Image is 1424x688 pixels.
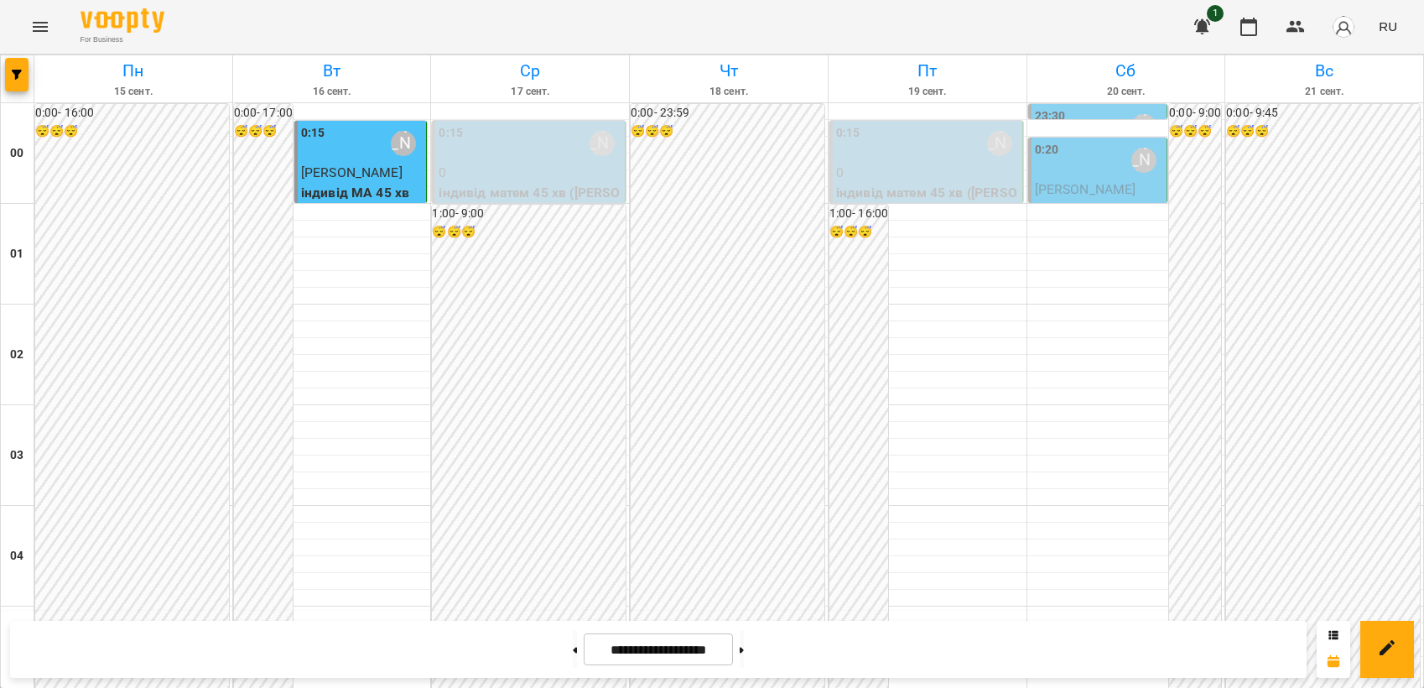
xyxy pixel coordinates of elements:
[1379,18,1397,35] span: RU
[831,58,1024,84] h6: Пт
[439,183,621,222] p: індивід матем 45 хв ([PERSON_NAME])
[632,58,825,84] h6: Чт
[432,205,626,223] h6: 1:00 - 9:00
[236,84,429,100] h6: 16 сент.
[10,547,23,566] h6: 04
[20,7,60,47] button: Menu
[1035,181,1136,197] span: [PERSON_NAME]
[37,58,230,84] h6: Пн
[391,131,416,156] div: Тюрдьо Лариса
[631,122,824,141] h6: 😴😴😴
[836,183,1019,222] p: індивід матем 45 хв ([PERSON_NAME])
[829,223,888,242] h6: 😴😴😴
[1207,5,1224,22] span: 1
[836,124,860,143] label: 0:15
[1030,58,1223,84] h6: Сб
[829,205,888,223] h6: 1:00 - 16:00
[81,8,164,33] img: Voopty Logo
[1131,148,1156,173] div: Тюрдьо Лариса
[1035,141,1058,159] label: 0:20
[301,124,325,143] label: 0:15
[81,34,164,45] span: For Business
[439,163,621,183] p: 0
[1035,200,1164,220] p: індивід МА 45 хв
[439,124,462,143] label: 0:15
[434,84,626,100] h6: 17 сент.
[836,163,1019,183] p: 0
[1228,58,1421,84] h6: Вс
[631,104,824,122] h6: 0:00 - 23:59
[10,446,23,465] h6: 03
[1030,84,1223,100] h6: 20 сент.
[432,223,626,242] h6: 😴😴😴
[1169,122,1221,141] h6: 😴😴😴
[1035,107,1066,126] label: 23:30
[35,122,229,141] h6: 😴😴😴
[590,131,615,156] div: Тюрдьо Лариса
[10,245,23,263] h6: 01
[1226,104,1420,122] h6: 0:00 - 9:45
[35,104,229,122] h6: 0:00 - 16:00
[301,164,403,180] span: [PERSON_NAME]
[37,84,230,100] h6: 15 сент.
[10,144,23,163] h6: 00
[1131,114,1156,139] div: Тюрдьо Лариса
[10,346,23,364] h6: 02
[236,58,429,84] h6: Вт
[1228,84,1421,100] h6: 21 сент.
[434,58,626,84] h6: Ср
[1372,11,1404,42] button: RU
[1169,104,1221,122] h6: 0:00 - 9:00
[987,131,1012,156] div: Тюрдьо Лариса
[632,84,825,100] h6: 18 сент.
[234,104,293,122] h6: 0:00 - 17:00
[301,183,424,203] p: індивід МА 45 хв
[1332,15,1355,39] img: avatar_s.png
[234,122,293,141] h6: 😴😴😴
[831,84,1024,100] h6: 19 сент.
[1226,122,1420,141] h6: 😴😴😴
